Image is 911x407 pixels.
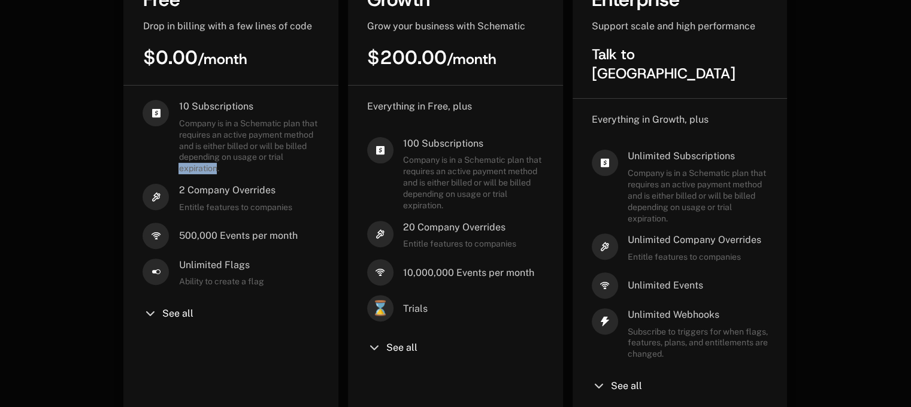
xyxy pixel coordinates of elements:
[143,184,169,210] i: hammer
[178,259,264,272] span: Unlimited Flags
[143,20,311,32] span: Drop in billing with a few lines of code
[611,381,642,391] span: See all
[143,45,247,70] span: $0.00
[592,379,606,393] i: chevron-down
[143,100,169,126] i: cashapp
[628,168,768,224] span: Company is in a Schematic plan that requires an active payment method and is either billed or wil...
[592,272,618,299] i: signal
[592,45,736,83] span: Talk to [GEOGRAPHIC_DATA]
[178,100,319,113] span: 10 Subscriptions
[178,184,292,197] span: 2 Company Overrides
[197,50,247,69] sub: / month
[143,306,157,321] i: chevron-down
[592,150,618,176] i: cashapp
[628,150,768,163] span: Unlimited Subscriptions
[403,154,544,211] span: Company is in a Schematic plan that requires an active payment method and is either billed or wil...
[403,238,516,250] span: Entitle features to companies
[592,233,618,260] i: hammer
[367,295,394,321] span: ⌛
[367,45,497,70] span: $200.00
[143,223,169,249] i: signal
[403,137,544,150] span: 100 Subscriptions
[367,259,394,285] i: signal
[403,221,516,234] span: 20 Company Overrides
[143,259,169,285] i: boolean-on
[628,308,768,321] span: Unlimited Webhooks
[628,251,761,263] span: Entitle features to companies
[367,221,394,247] i: hammer
[178,229,297,242] span: 500,000 Events per month
[592,114,709,125] span: Everything in Growth, plus
[403,266,534,280] span: 10,000,000 Events per month
[178,118,319,174] span: Company is in a Schematic plan that requires an active payment method and is either billed or wil...
[628,326,768,360] span: Subscribe to triggers for when flags, features, plans, and entitlements are changed.
[592,308,618,335] i: thunder
[367,101,472,112] span: Everything in Free, plus
[178,276,264,287] span: Ability to create a flag
[367,137,394,163] i: cashapp
[386,343,417,353] span: See all
[592,20,755,32] span: Support scale and high performance
[403,302,428,315] span: Trials
[628,233,761,247] span: Unlimited Company Overrides
[162,309,193,318] span: See all
[367,20,525,32] span: Grow your business with Schematic
[178,202,292,213] span: Entitle features to companies
[628,279,703,292] span: Unlimited Events
[447,50,497,69] sub: / month
[367,341,382,355] i: chevron-down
